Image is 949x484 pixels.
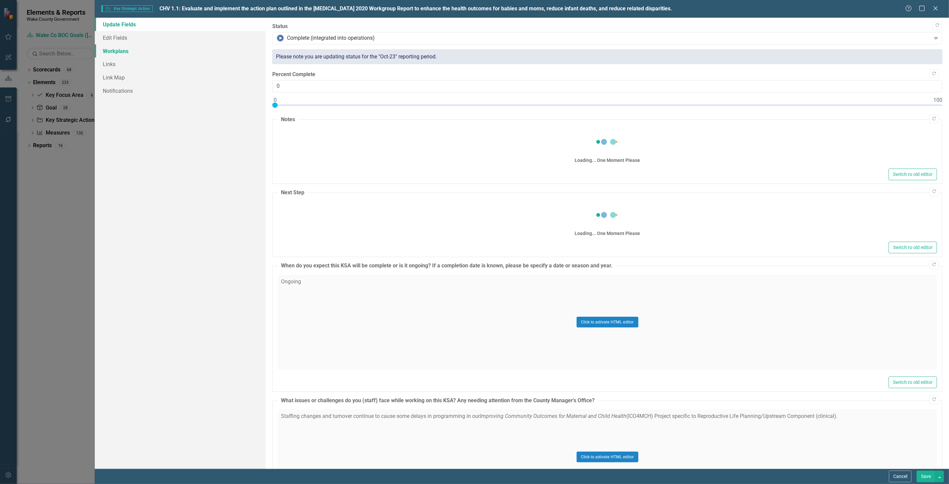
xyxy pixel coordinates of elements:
div: Please note you are updating status for the "Oct-23" reporting period. [272,49,942,64]
legend: Notes [278,116,298,124]
a: Update Fields [95,18,266,31]
div: Loading... One Moment Please [575,157,640,164]
button: Cancel [889,471,912,482]
legend: When do you expect this KSA will be complete or is it ongoing? If a completion date is known, ple... [278,262,616,270]
a: Links [95,57,266,71]
legend: What issues or challenges do you (staff) face while working on this KSA? Any needing attention fr... [278,397,598,405]
button: Switch to old editor [889,242,937,253]
a: Link Map [95,71,266,84]
a: Notifications [95,84,266,97]
div: Loading... One Moment Please [575,230,640,237]
button: Click to activate HTML editor [577,452,638,462]
button: Save [917,471,935,482]
a: Workplans [95,44,266,58]
button: Switch to old editor [889,377,937,388]
button: Switch to old editor [889,169,937,180]
span: Key Strategic Action [101,5,152,12]
span: CHV 1.1: Evaluate and implement the action plan outlined in the [MEDICAL_DATA] 2020 Workgroup Rep... [160,5,672,12]
label: Percent Complete [272,71,942,78]
label: Status [272,23,942,30]
a: Edit Fields [95,31,266,44]
legend: Next Step [278,189,308,197]
button: Click to activate HTML editor [577,317,638,327]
